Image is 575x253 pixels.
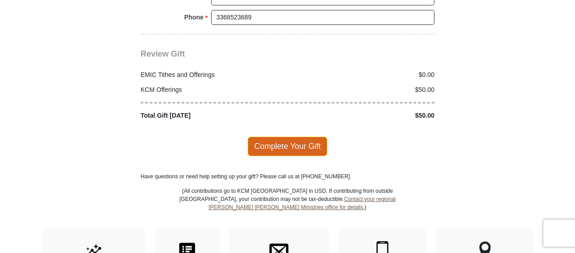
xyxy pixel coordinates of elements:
[141,49,185,58] span: Review Gift
[136,85,288,95] div: KCM Offerings
[141,172,434,181] p: Have questions or need help setting up your gift? Please call us at [PHONE_NUMBER].
[179,187,396,228] p: (All contributions go to KCM [GEOGRAPHIC_DATA] in USD. If contributing from outside [GEOGRAPHIC_D...
[287,70,439,80] div: $0.00
[184,11,204,24] strong: Phone
[208,196,396,210] a: Contact your regional [PERSON_NAME] [PERSON_NAME] Ministries office for details.
[287,85,439,95] div: $50.00
[136,70,288,80] div: EMIC Tithes and Offerings
[248,137,328,156] span: Complete Your Gift
[136,111,288,120] div: Total Gift [DATE]
[287,111,439,120] div: $50.00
